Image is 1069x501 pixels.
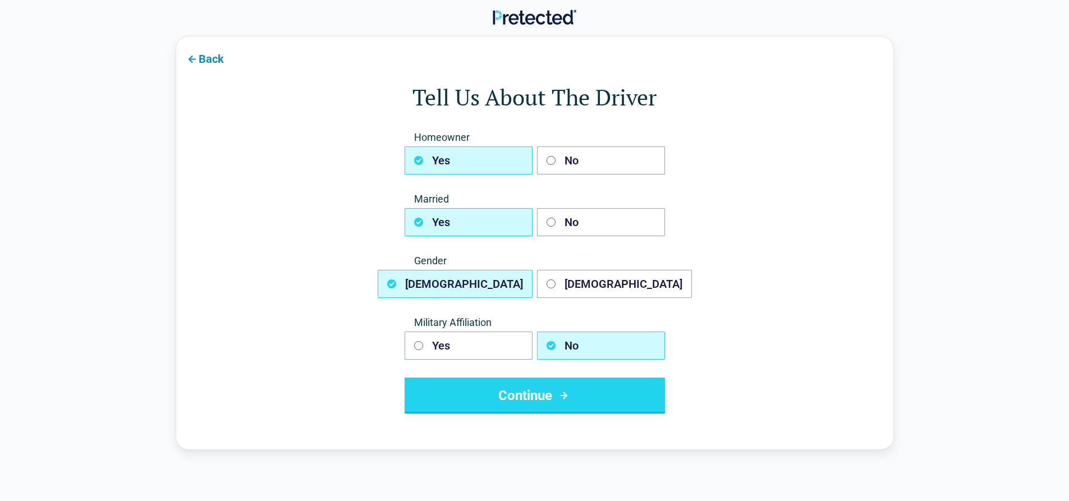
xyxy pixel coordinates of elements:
[537,208,665,236] button: No
[537,146,665,174] button: No
[405,208,533,236] button: Yes
[176,45,233,71] button: Back
[405,378,665,413] button: Continue
[221,81,848,113] h1: Tell Us About The Driver
[405,332,533,360] button: Yes
[537,332,665,360] button: No
[405,146,533,174] button: Yes
[378,270,533,298] button: [DEMOGRAPHIC_DATA]
[405,316,665,329] span: Military Affiliation
[537,270,692,298] button: [DEMOGRAPHIC_DATA]
[405,192,665,206] span: Married
[405,254,665,268] span: Gender
[405,131,665,144] span: Homeowner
